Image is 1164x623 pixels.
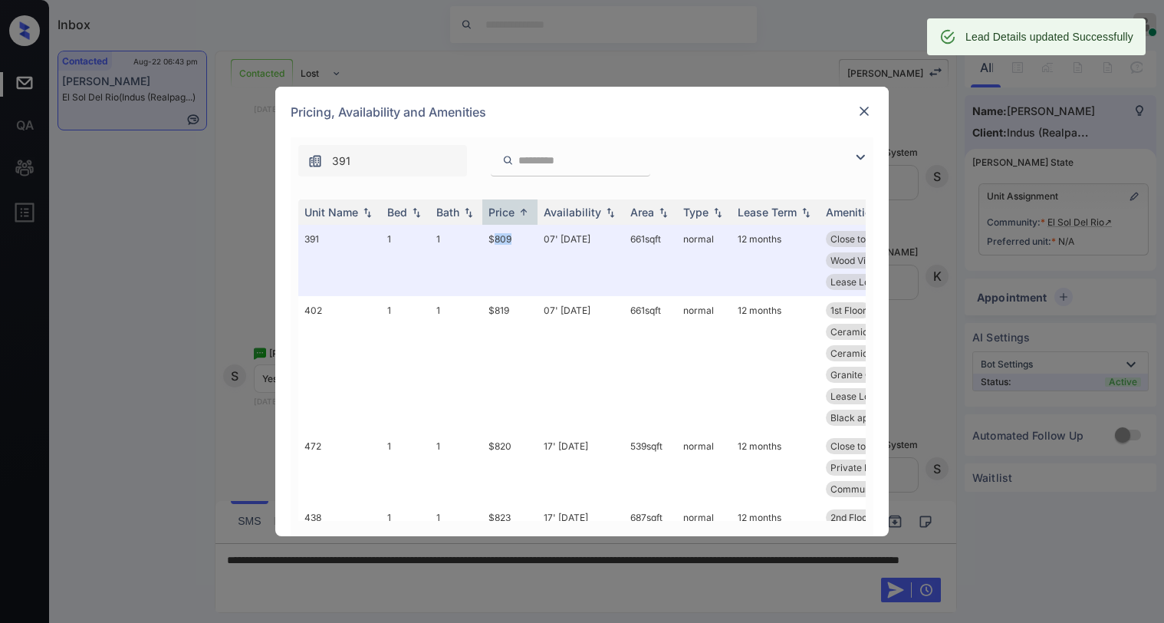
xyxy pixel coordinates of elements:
div: Bath [436,206,459,219]
img: sorting [710,207,725,218]
td: normal [677,296,732,432]
div: Price [488,206,515,219]
td: 687 sqft [624,503,677,532]
td: $819 [482,296,538,432]
td: 1 [430,432,482,503]
span: 2nd Floor [830,512,871,523]
span: Black appliance... [830,412,906,424]
td: 1 [381,432,430,503]
img: icon-zuma [307,153,323,169]
td: 12 months [732,503,820,532]
td: $823 [482,503,538,532]
td: 402 [298,296,381,432]
td: 12 months [732,296,820,432]
img: close [857,104,872,119]
span: Granite Counter... [830,369,906,381]
td: 1 [381,296,430,432]
span: Lease Lock [830,276,880,288]
td: 12 months [732,225,820,296]
td: 07' [DATE] [538,225,624,296]
td: 391 [298,225,381,296]
td: 1 [430,296,482,432]
td: 1 [381,225,430,296]
td: 438 [298,503,381,532]
span: Private Patio [830,462,886,473]
div: Pricing, Availability and Amenities [275,87,889,137]
span: Close to [PERSON_NAME]... [830,233,949,245]
img: sorting [603,207,618,218]
td: normal [677,432,732,503]
td: 1 [430,503,482,532]
td: 17' [DATE] [538,503,624,532]
img: sorting [360,207,375,218]
div: Lease Term [738,206,797,219]
div: Unit Name [304,206,358,219]
td: $809 [482,225,538,296]
span: 1st Floor [830,305,866,316]
img: sorting [656,207,671,218]
div: Area [630,206,654,219]
td: 661 sqft [624,296,677,432]
td: 17' [DATE] [538,432,624,503]
td: 07' [DATE] [538,296,624,432]
img: icon-zuma [502,153,514,167]
img: sorting [409,207,424,218]
td: 1 [430,225,482,296]
span: Close to [PERSON_NAME]... [830,440,949,452]
img: icon-zuma [851,148,870,166]
img: sorting [461,207,476,218]
span: Lease Lock [830,391,880,402]
td: $820 [482,432,538,503]
div: Bed [387,206,407,219]
div: Lead Details updated Successfully [965,23,1133,51]
span: Community Fee [830,483,899,495]
img: sorting [516,206,531,218]
img: sorting [798,207,814,218]
div: Availability [544,206,601,219]
span: 391 [332,153,350,170]
td: 661 sqft [624,225,677,296]
span: Ceramic Tile Li... [830,348,903,359]
div: Type [683,206,709,219]
div: Amenities [826,206,877,219]
td: normal [677,503,732,532]
td: normal [677,225,732,296]
td: 12 months [732,432,820,503]
td: 539 sqft [624,432,677,503]
td: 472 [298,432,381,503]
td: 1 [381,503,430,532]
span: Ceramic Tile Be... [830,326,907,338]
span: Wood Vinyl Dini... [830,255,905,266]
